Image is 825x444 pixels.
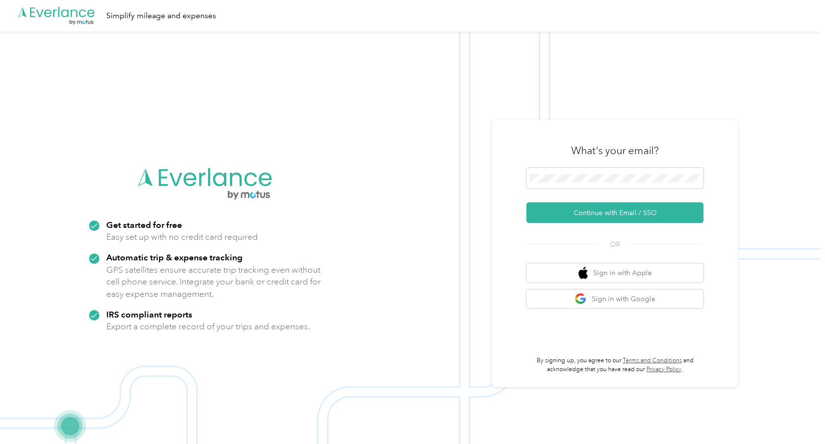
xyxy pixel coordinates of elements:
[579,267,588,279] img: apple logo
[106,320,310,333] p: Export a complete record of your trips and expenses.
[106,264,321,300] p: GPS satellites ensure accurate trip tracking even without cell phone service. Integrate your bank...
[106,252,243,262] strong: Automatic trip & expense tracking
[575,293,587,305] img: google logo
[526,356,703,374] p: By signing up, you agree to our and acknowledge that you have read our .
[106,309,192,319] strong: IRS compliant reports
[526,289,703,309] button: google logoSign in with Google
[526,263,703,283] button: apple logoSign in with Apple
[106,10,216,22] div: Simplify mileage and expenses
[598,239,632,250] span: OR
[646,366,681,373] a: Privacy Policy
[106,220,182,230] strong: Get started for free
[623,357,682,364] a: Terms and Conditions
[571,144,659,158] h3: What's your email?
[526,202,703,223] button: Continue with Email / SSO
[106,231,258,243] p: Easy set up with no credit card required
